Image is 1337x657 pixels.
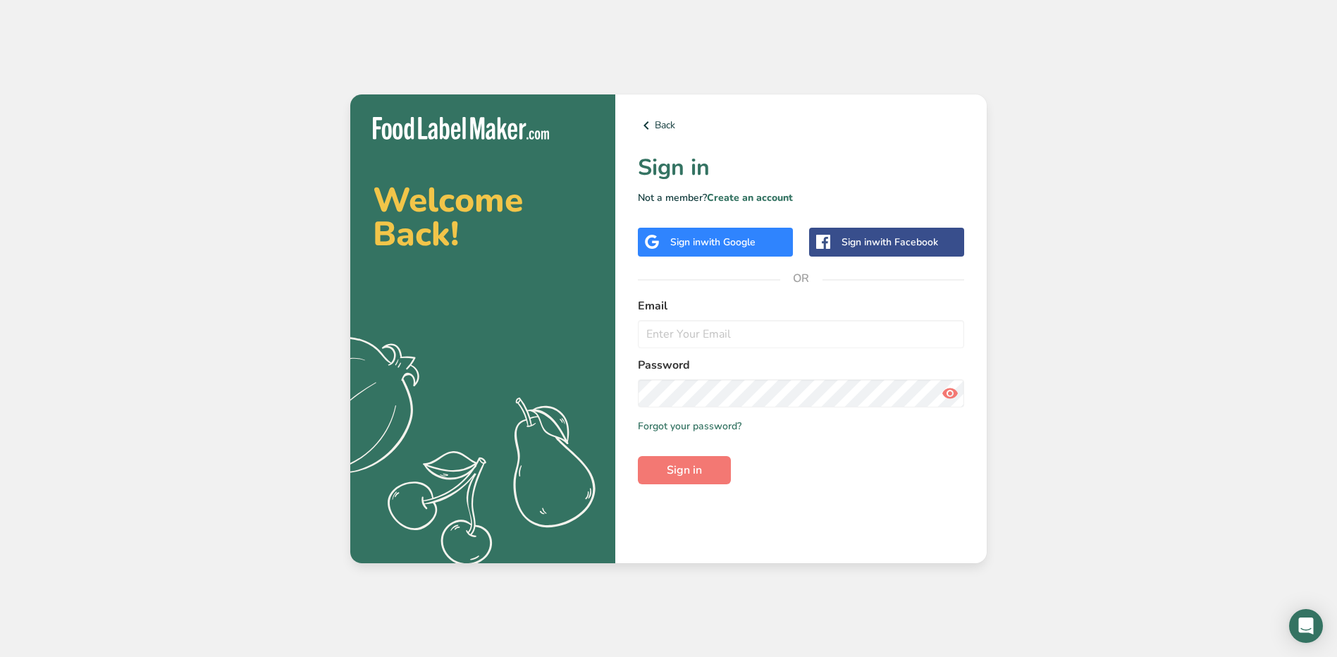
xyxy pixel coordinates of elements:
[373,117,549,140] img: Food Label Maker
[638,419,741,434] a: Forgot your password?
[638,297,964,314] label: Email
[780,257,822,300] span: OR
[872,235,938,249] span: with Facebook
[638,320,964,348] input: Enter Your Email
[707,191,793,204] a: Create an account
[1289,609,1323,643] div: Open Intercom Messenger
[638,151,964,185] h1: Sign in
[842,235,938,250] div: Sign in
[638,190,964,205] p: Not a member?
[701,235,756,249] span: with Google
[638,357,964,374] label: Password
[638,117,964,134] a: Back
[373,183,593,251] h2: Welcome Back!
[638,456,731,484] button: Sign in
[670,235,756,250] div: Sign in
[667,462,702,479] span: Sign in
